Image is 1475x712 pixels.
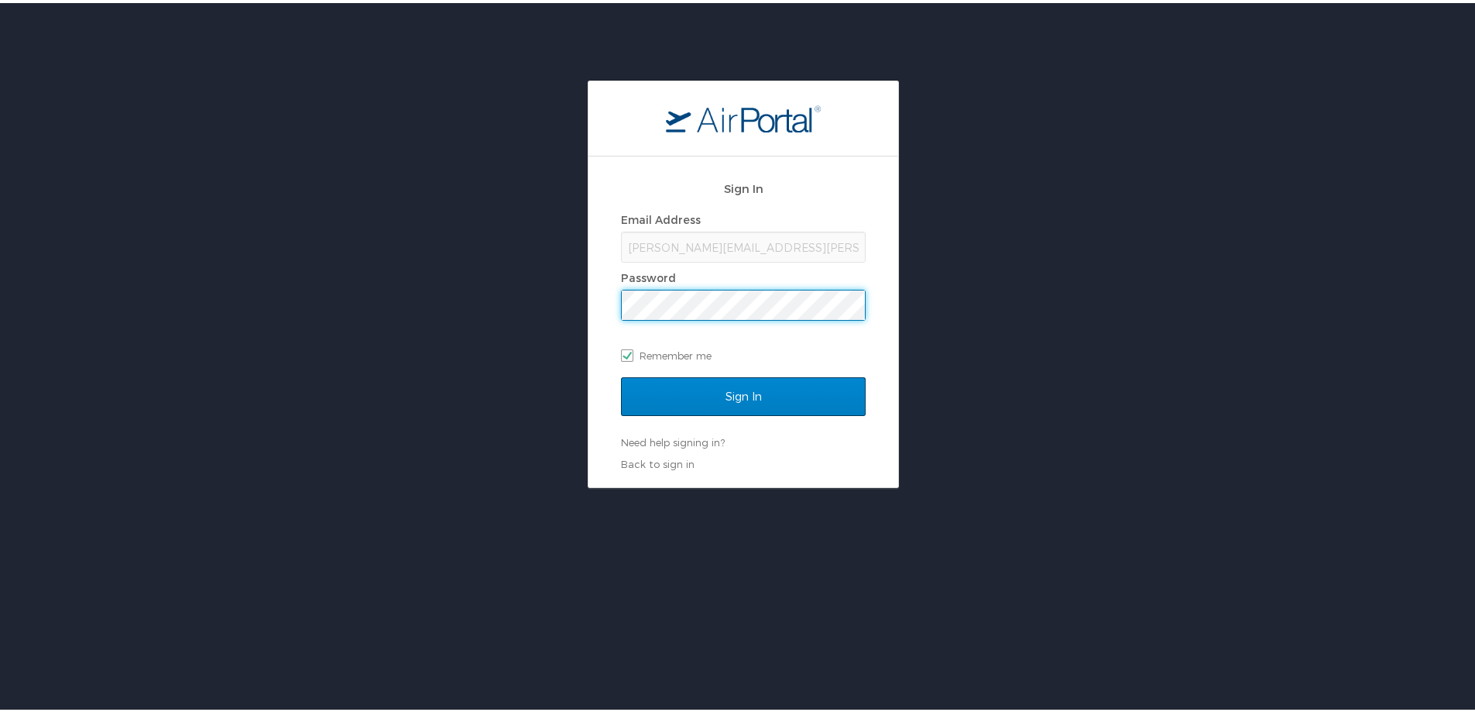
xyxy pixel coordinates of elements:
label: Email Address [621,210,701,223]
a: Back to sign in [621,455,695,467]
h2: Sign In [621,177,866,194]
label: Remember me [621,341,866,364]
a: Need help signing in? [621,433,725,445]
input: Sign In [621,374,866,413]
img: logo [666,101,821,129]
label: Password [621,268,676,281]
